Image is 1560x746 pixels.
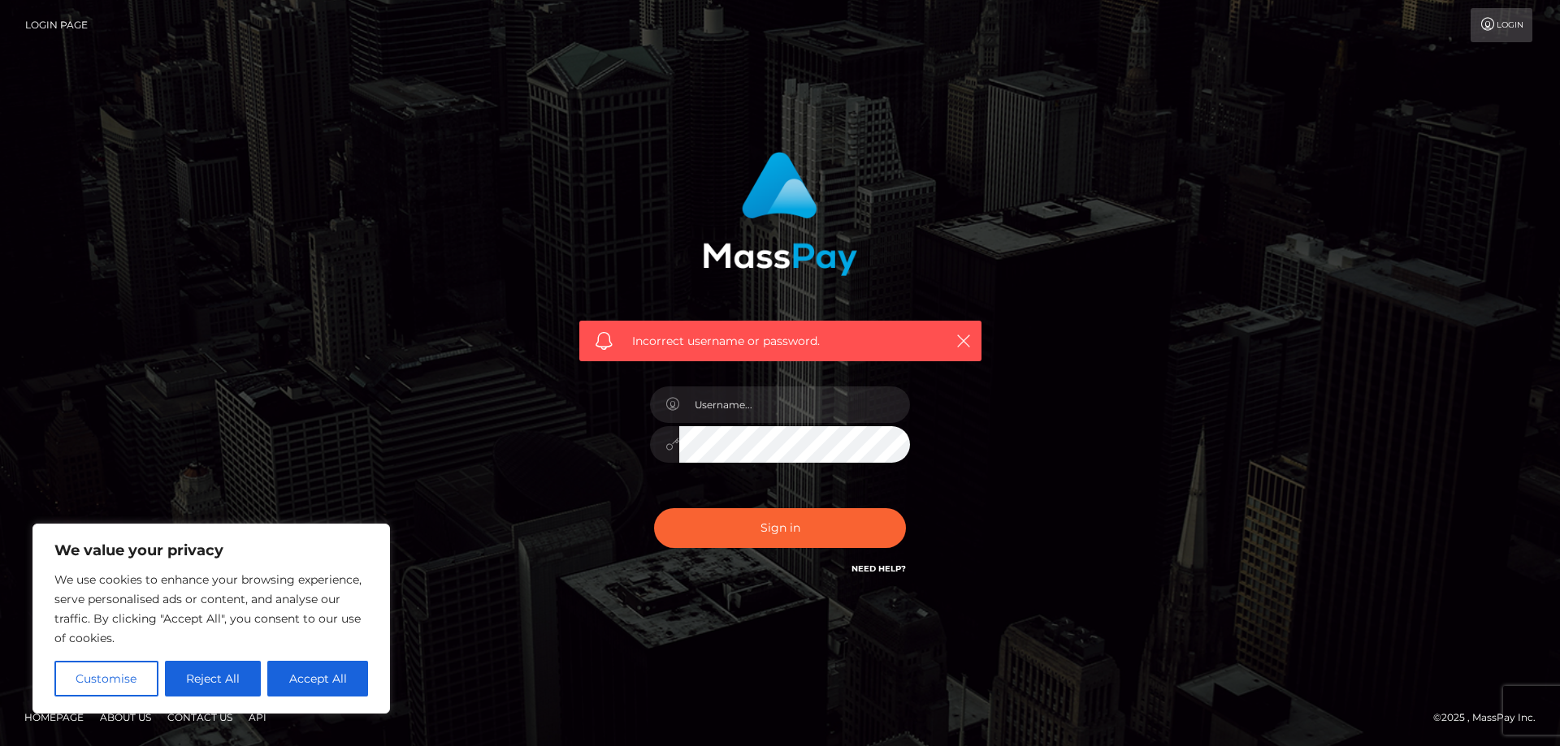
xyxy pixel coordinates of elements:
p: We value your privacy [54,541,368,560]
p: We use cookies to enhance your browsing experience, serve personalised ads or content, and analys... [54,570,368,648]
img: MassPay Login [703,152,857,276]
a: Need Help? [851,563,906,574]
button: Sign in [654,508,906,548]
input: Username... [679,386,910,423]
span: Incorrect username or password. [632,333,929,350]
button: Customise [54,661,158,696]
div: © 2025 , MassPay Inc. [1433,709,1548,727]
a: API [242,705,273,730]
a: Homepage [18,705,90,730]
a: Contact Us [161,705,239,730]
a: About Us [93,705,158,730]
button: Reject All [165,661,262,696]
a: Login [1471,8,1532,42]
div: We value your privacy [32,524,390,714]
button: Accept All [267,661,368,696]
a: Login Page [25,8,88,42]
